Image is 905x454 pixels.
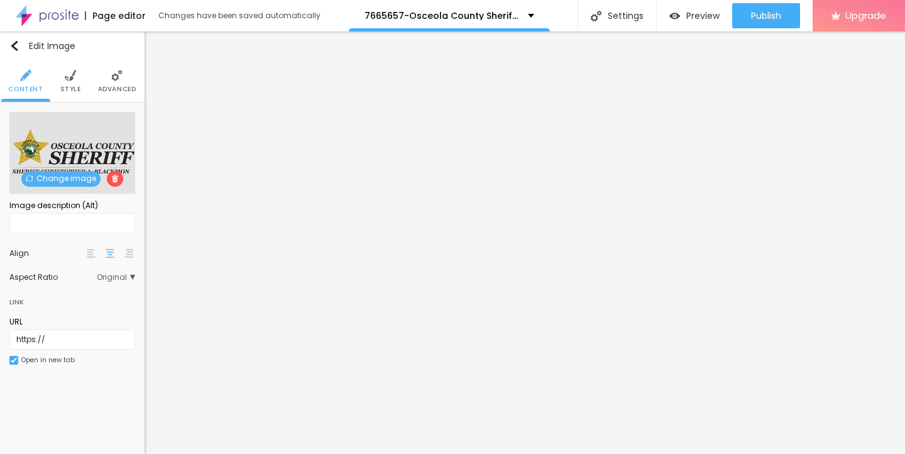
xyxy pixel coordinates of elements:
[9,41,75,51] div: Edit Image
[87,249,96,258] img: paragraph-left-align.svg
[21,171,101,187] span: Change image
[26,175,33,182] img: Icone
[591,11,601,21] img: Icone
[106,249,114,258] img: paragraph-center-align.svg
[60,86,81,92] span: Style
[145,31,905,454] iframe: Editor
[845,10,886,21] span: Upgrade
[111,70,123,81] img: Icone
[97,274,135,281] span: Original
[8,86,43,92] span: Content
[11,357,17,363] img: Icone
[85,11,146,20] div: Page editor
[686,11,720,21] span: Preview
[20,70,31,81] img: Icone
[9,41,19,51] img: Icone
[657,3,732,28] button: Preview
[9,274,97,281] div: Aspect Ratio
[365,11,518,20] p: 7665657-Osceola County Sheriff's Office
[98,86,136,92] span: Advanced
[751,11,781,21] span: Publish
[9,295,24,309] div: Link
[65,70,76,81] img: Icone
[124,249,133,258] img: paragraph-right-align.svg
[21,357,75,363] div: Open in new tab
[111,175,119,182] img: Icone
[732,3,800,28] button: Publish
[9,200,135,211] div: Image description (Alt)
[9,250,85,257] div: Align
[158,12,321,19] div: Changes have been saved automatically
[9,316,135,328] div: URL
[9,287,135,310] div: Link
[669,11,680,21] img: view-1.svg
